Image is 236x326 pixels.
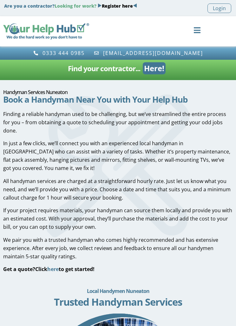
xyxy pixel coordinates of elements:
[3,266,7,273] span: G
[3,177,233,202] p: All handyman services are charged at a straightforward hourly rate. Just let us know what you nee...
[3,139,233,172] p: In just a few clicks, we’ll connect you with an experienced local handyman in [GEOGRAPHIC_DATA] w...
[3,90,233,95] h1: Handyman Services Nuneaton
[98,3,102,8] img: Blue Arrow - Right
[41,50,85,56] span: 0333 444 0985
[3,236,233,261] p: We pair you with a trusted handyman who comes highly recommended and has extensive experience. Af...
[7,266,35,273] span: et a quote?
[68,62,140,75] h2: Find your contractor...
[33,50,85,56] a: 0333 444 0985
[35,266,47,273] span: Click
[143,62,166,74] a: Here!
[207,3,231,13] a: Login
[3,285,233,297] h2: Local Handymen Nuneaton
[47,266,59,273] a: here
[4,3,137,9] strong: Are you a contractor?
[3,96,233,104] h2: Book a Handyman Near You with Your Help Hub
[102,50,203,56] span: [EMAIL_ADDRESS][DOMAIN_NAME]
[3,297,233,307] h3: Trusted Handyman Services
[213,4,226,12] span: Login
[94,50,203,56] a: [EMAIL_ADDRESS][DOMAIN_NAME]
[59,266,95,273] span: to get started!
[3,206,233,231] p: If your project requires materials, your handyman can source them locally and provide you with an...
[133,3,137,8] img: Blue Arrow - Left
[144,64,164,73] span: Here!
[3,110,233,135] p: Finding a reliable handyman used to be challenging, but we’ve streamlined the entire process for ...
[3,23,89,39] img: Your Help Hub Wide Logo
[102,3,133,9] a: Register here
[55,3,96,9] span: Looking for work?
